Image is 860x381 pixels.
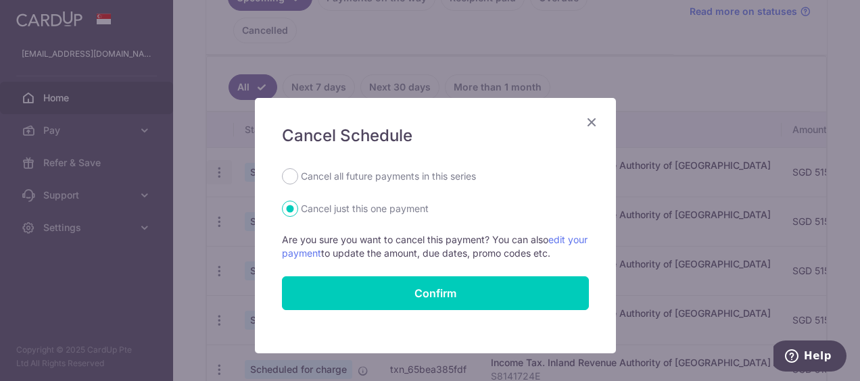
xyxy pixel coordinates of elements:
button: Close [583,114,600,130]
label: Cancel all future payments in this series [301,168,476,184]
h5: Cancel Schedule [282,125,589,147]
label: Cancel just this one payment [301,201,429,217]
p: Are you sure you want to cancel this payment? You can also to update the amount, due dates, promo... [282,233,589,260]
iframe: Opens a widget where you can find more information [773,340,846,374]
button: Confirm [282,276,589,310]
